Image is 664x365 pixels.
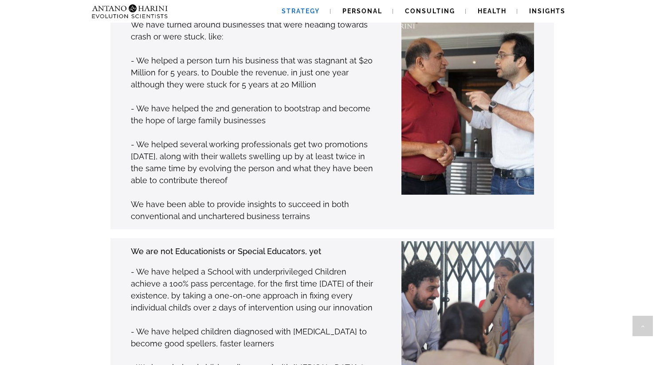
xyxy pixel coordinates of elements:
[131,247,321,256] strong: We are not Educationists or Special Educators, yet
[478,8,507,15] span: Health
[131,138,373,186] p: - We helped several working professionals get two promotions [DATE], along with their wallets swe...
[131,102,373,126] p: - We have helped the 2nd generation to bootstrap and become the hope of large family businesses
[405,8,455,15] span: Consulting
[529,8,566,15] span: Insights
[131,266,373,314] p: - We have helped a School with underprivileged Children achieve a 100% pass percentage, for the f...
[131,19,373,43] p: We have turned around businesses that were heading towards crash or were stuck, like:
[282,8,320,15] span: Strategy
[131,198,373,222] p: We have been able to provide insights to succeed in both conventional and unchartered business te...
[131,326,373,349] p: - We have helped children diagnosed with [MEDICAL_DATA] to become good spellers, faster learners
[340,17,606,194] img: Janak-Neel
[131,55,373,90] p: - We helped a person turn his business that was stagnant at $20 Million for 5 years, to Double th...
[342,8,382,15] span: Personal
